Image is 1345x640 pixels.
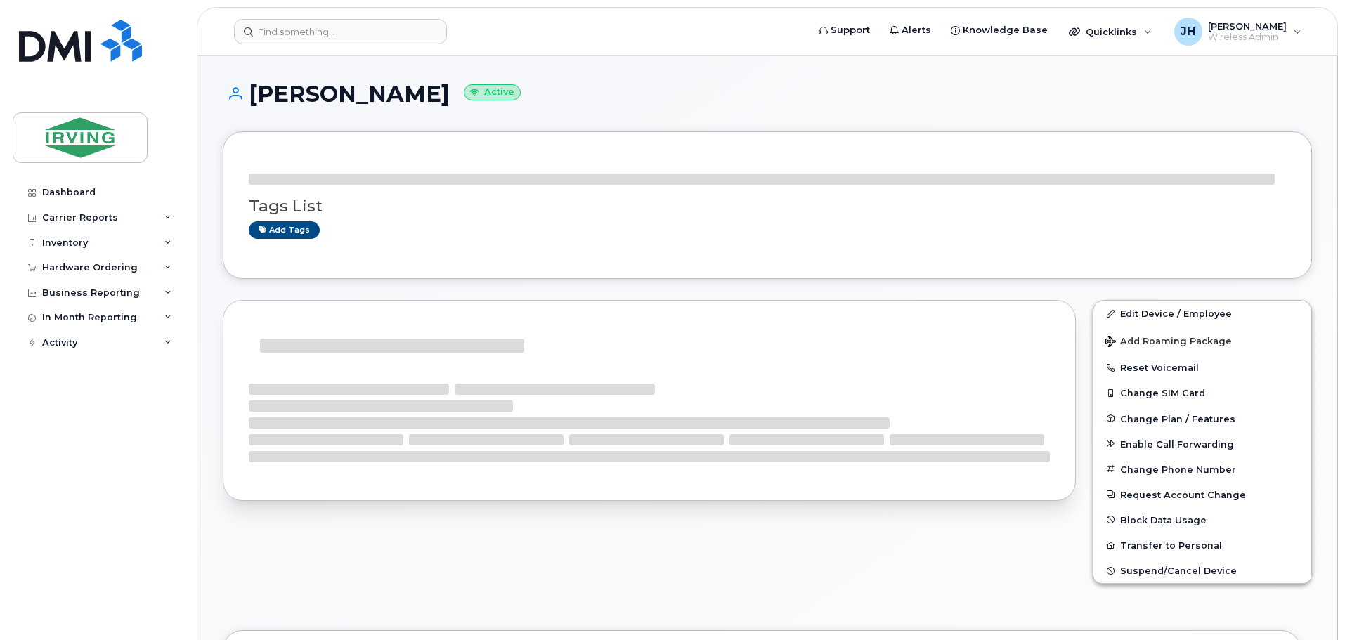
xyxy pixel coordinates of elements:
[464,84,521,100] small: Active
[1093,533,1311,558] button: Transfer to Personal
[1120,566,1237,576] span: Suspend/Cancel Device
[1093,558,1311,583] button: Suspend/Cancel Device
[249,197,1286,215] h3: Tags List
[1093,482,1311,507] button: Request Account Change
[223,81,1312,106] h1: [PERSON_NAME]
[1093,326,1311,355] button: Add Roaming Package
[1120,413,1235,424] span: Change Plan / Features
[249,221,320,239] a: Add tags
[1093,457,1311,482] button: Change Phone Number
[1105,336,1232,349] span: Add Roaming Package
[1093,380,1311,405] button: Change SIM Card
[1120,438,1234,449] span: Enable Call Forwarding
[1093,355,1311,380] button: Reset Voicemail
[1093,431,1311,457] button: Enable Call Forwarding
[1093,301,1311,326] a: Edit Device / Employee
[1093,406,1311,431] button: Change Plan / Features
[1093,507,1311,533] button: Block Data Usage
